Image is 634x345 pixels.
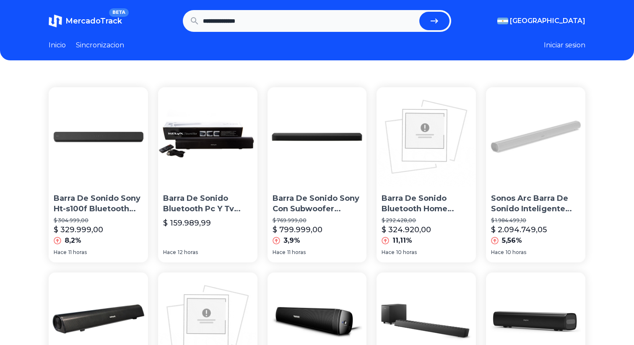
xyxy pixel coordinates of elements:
[163,249,176,256] span: Hace
[273,249,286,256] span: Hace
[109,8,129,17] span: BETA
[54,217,143,224] p: $ 304.999,00
[510,16,585,26] span: [GEOGRAPHIC_DATA]
[502,236,522,246] p: 5,56%
[268,87,367,187] img: Barra De Sonido Sony Con Subwoofer Integrado Ht-x8500 Bluetooth 200w 2.1
[486,87,585,187] img: Sonos Arc Barra De Sonido Inteligente Premium Para Tv Dolby
[49,40,66,50] a: Inicio
[65,16,122,26] span: MercadoTrack
[491,249,504,256] span: Hace
[76,40,124,50] a: Sincronizacion
[273,193,362,214] p: Barra De Sonido Sony Con Subwoofer Integrado Ht-x8500 Bluetooth 200w 2.1
[158,87,257,262] a: Barra De Sonido Bluetooth Pc Y Tv Estereo Soundbar 10w UnicaBarra De Sonido Bluetooth Pc Y Tv Est...
[544,40,585,50] button: Iniciar sesion
[49,87,148,262] a: Barra De Sonido Sony Ht-s100f Bluetooth 120w Hdmi 2.0 CanalesBarra De Sonido Sony Ht-s100f Blueto...
[377,87,476,187] img: Barra De Sonido Bluetooth Home Theater Gut Ideal Smart Tv
[506,249,526,256] span: 10 horas
[486,87,585,262] a: Sonos Arc Barra De Sonido Inteligente Premium Para Tv DolbySonos Arc Barra De Sonido Inteligente ...
[491,217,580,224] p: $ 1.984.499,10
[382,193,471,214] p: Barra De Sonido Bluetooth Home Theater Gut Ideal Smart Tv
[377,87,476,262] a: Barra De Sonido Bluetooth Home Theater Gut Ideal Smart TvBarra De Sonido Bluetooth Home Theater G...
[392,236,412,246] p: 11,11%
[65,236,81,246] p: 8,2%
[497,18,508,24] img: Argentina
[163,193,252,214] p: Barra De Sonido Bluetooth Pc Y Tv Estereo Soundbar 10w Unica
[396,249,417,256] span: 10 horas
[54,249,67,256] span: Hace
[491,224,547,236] p: $ 2.094.749,05
[491,193,580,214] p: Sonos Arc Barra De Sonido Inteligente Premium Para Tv Dolby
[163,217,211,229] p: $ 159.989,99
[382,217,471,224] p: $ 292.428,00
[283,236,300,246] p: 3,9%
[54,224,103,236] p: $ 329.999,00
[273,224,322,236] p: $ 799.999,00
[268,87,367,262] a: Barra De Sonido Sony Con Subwoofer Integrado Ht-x8500 Bluetooth 200w 2.1Barra De Sonido Sony Con ...
[273,217,362,224] p: $ 769.999,00
[54,193,143,214] p: Barra De Sonido Sony Ht-s100f Bluetooth 120w Hdmi 2.0 [PERSON_NAME]
[49,14,122,28] a: MercadoTrackBETA
[382,224,431,236] p: $ 324.920,00
[158,87,257,187] img: Barra De Sonido Bluetooth Pc Y Tv Estereo Soundbar 10w Unica
[49,87,148,187] img: Barra De Sonido Sony Ht-s100f Bluetooth 120w Hdmi 2.0 Canales
[49,14,62,28] img: MercadoTrack
[382,249,395,256] span: Hace
[287,249,306,256] span: 11 horas
[178,249,198,256] span: 12 horas
[497,16,585,26] button: [GEOGRAPHIC_DATA]
[68,249,87,256] span: 11 horas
